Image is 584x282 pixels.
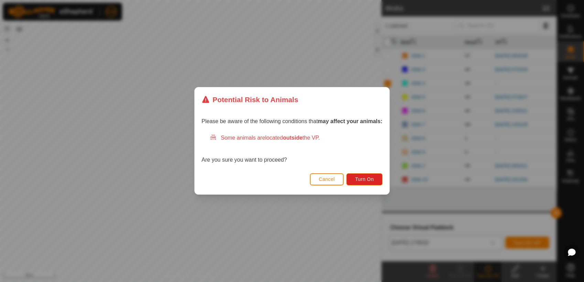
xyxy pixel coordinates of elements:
div: Some animals are [210,134,382,142]
div: Potential Risk to Animals [202,94,298,105]
span: Please be aware of the following conditions that [202,119,382,124]
strong: outside [283,135,303,141]
span: Turn On [355,177,374,182]
span: Cancel [319,177,335,182]
span: located the VP. [265,135,320,141]
div: Are you sure you want to proceed? [202,134,382,164]
button: Cancel [310,173,344,185]
strong: may affect your animals: [318,119,382,124]
button: Turn On [347,173,382,185]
